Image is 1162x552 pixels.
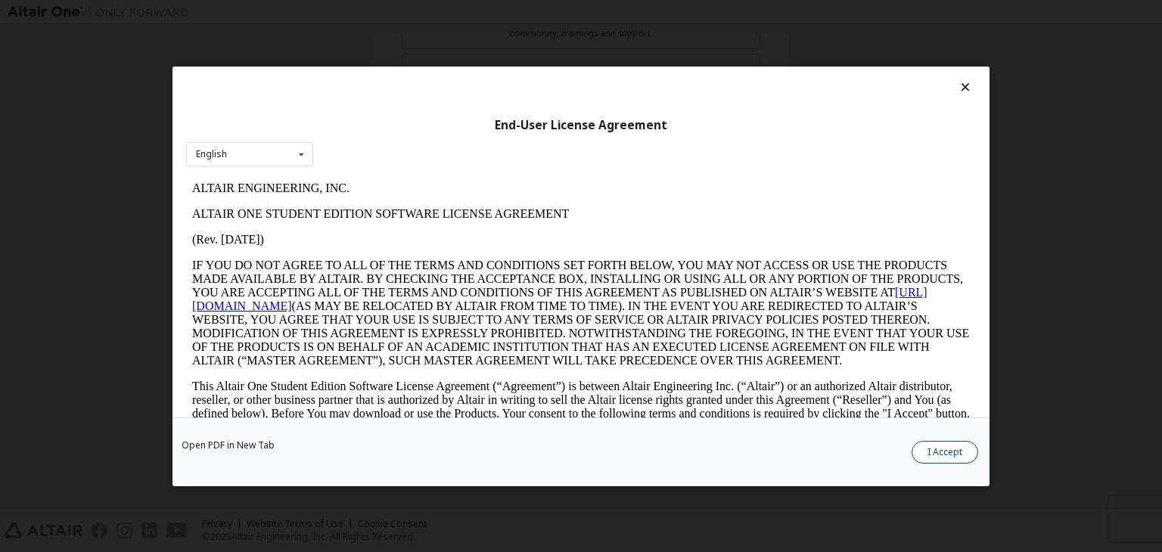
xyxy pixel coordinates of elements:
a: [URL][DOMAIN_NAME] [6,110,741,137]
p: ALTAIR ENGINEERING, INC. [6,6,784,20]
a: Open PDF in New Tab [182,441,275,450]
p: This Altair One Student Edition Software License Agreement (“Agreement”) is between Altair Engine... [6,204,784,259]
div: End-User License Agreement [186,117,976,132]
div: English [196,150,227,159]
p: (Rev. [DATE]) [6,57,784,71]
button: I Accept [912,441,978,464]
p: IF YOU DO NOT AGREE TO ALL OF THE TERMS AND CONDITIONS SET FORTH BELOW, YOU MAY NOT ACCESS OR USE... [6,83,784,192]
p: ALTAIR ONE STUDENT EDITION SOFTWARE LICENSE AGREEMENT [6,32,784,45]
